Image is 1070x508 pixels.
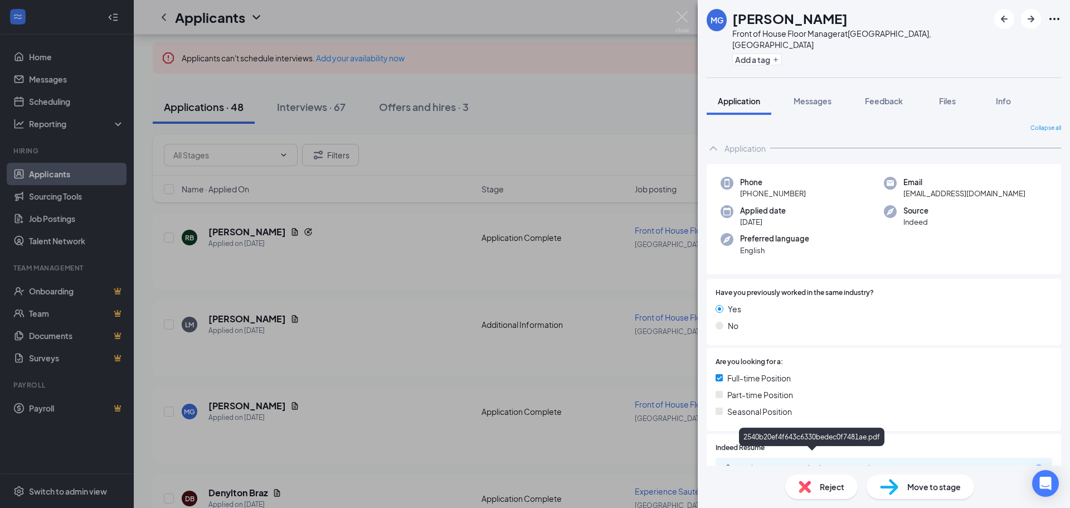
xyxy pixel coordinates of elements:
span: Reject [820,481,844,493]
span: English [740,245,809,256]
div: Front of House Floor Manager at [GEOGRAPHIC_DATA], [GEOGRAPHIC_DATA] [732,28,989,50]
div: MG [711,14,723,26]
span: Files [939,96,956,106]
span: Applied date [740,205,786,216]
span: [DATE] [740,216,786,228]
span: Source [903,205,928,216]
span: Move to stage [907,481,961,493]
span: Email [903,177,1025,188]
span: [PHONE_NUMBER] [740,188,806,199]
svg: Download [1032,463,1045,476]
span: Messages [794,96,831,106]
span: Part-time Position [727,389,793,401]
button: ArrowLeftNew [994,9,1014,29]
span: Info [996,96,1011,106]
button: PlusAdd a tag [732,54,782,65]
span: Yes [728,303,741,315]
span: Are you looking for a: [716,357,783,367]
button: ArrowRight [1021,9,1041,29]
span: Have you previously worked in the same industry? [716,288,874,298]
svg: Ellipses [1048,12,1061,26]
svg: ArrowRight [1024,12,1038,26]
svg: ArrowLeftNew [998,12,1011,26]
div: Application [724,143,766,154]
span: Phone [740,177,806,188]
span: Collapse all [1030,124,1061,133]
div: 2540b20ef4f643c6330bedec0f7481ae.pdf [739,428,884,446]
div: 2540b20ef4f643c6330bedec0f7481ae.pdf [736,464,892,473]
div: Open Intercom Messenger [1032,470,1059,497]
h1: [PERSON_NAME] [732,9,848,28]
a: Paperclip2540b20ef4f643c6330bedec0f7481ae.pdf [722,464,903,475]
span: [EMAIL_ADDRESS][DOMAIN_NAME] [903,188,1025,199]
svg: Plus [772,56,779,63]
svg: Paperclip [722,464,731,473]
span: Full-time Position [727,372,791,384]
span: Preferred language [740,233,809,244]
span: Seasonal Position [727,405,792,418]
span: Application [718,96,760,106]
span: Indeed Resume [716,443,765,453]
svg: ChevronUp [707,142,720,155]
span: Indeed [903,216,928,228]
span: Feedback [865,96,903,106]
span: No [728,320,738,332]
